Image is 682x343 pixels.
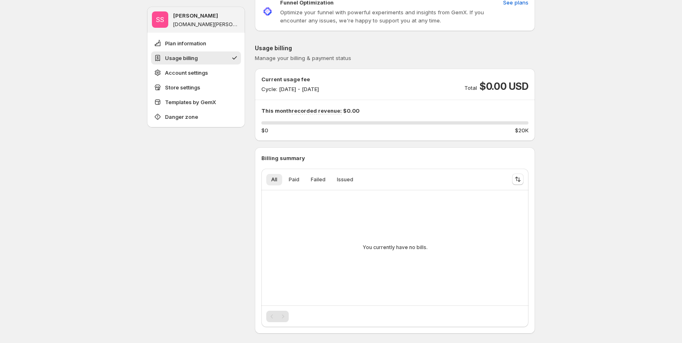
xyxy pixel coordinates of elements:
[515,126,528,134] span: $20K
[151,66,241,79] button: Account settings
[271,176,277,183] span: All
[289,176,299,183] span: Paid
[266,311,289,322] nav: Pagination
[261,107,528,115] p: This month $0.00
[479,80,528,93] span: $0.00 USD
[165,113,198,121] span: Danger zone
[151,81,241,94] button: Store settings
[151,110,241,123] button: Danger zone
[363,244,428,251] p: You currently have no bills.
[280,8,500,24] p: Optimize your funnel with powerful experiments and insights from GemX. If you encounter any issue...
[261,85,319,93] p: Cycle: [DATE] - [DATE]
[165,39,206,47] span: Plan information
[165,98,216,106] span: Templates by GemX
[261,154,528,162] p: Billing summary
[464,84,477,92] p: Total
[151,96,241,109] button: Templates by GemX
[156,16,164,24] text: SS
[165,54,198,62] span: Usage billing
[292,107,342,114] span: recorded revenue:
[261,126,268,134] span: $0
[165,83,200,91] span: Store settings
[311,176,325,183] span: Failed
[151,51,241,65] button: Usage billing
[151,37,241,50] button: Plan information
[165,69,208,77] span: Account settings
[255,55,351,61] span: Manage your billing & payment status
[512,174,524,185] button: Sort the results
[173,21,240,28] p: [DOMAIN_NAME][PERSON_NAME]
[261,5,274,18] img: Funnel Optimization
[173,11,218,20] p: [PERSON_NAME]
[152,11,168,28] span: Sandy Sandy
[261,75,319,83] p: Current usage fee
[255,44,535,52] p: Usage billing
[337,176,353,183] span: Issued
